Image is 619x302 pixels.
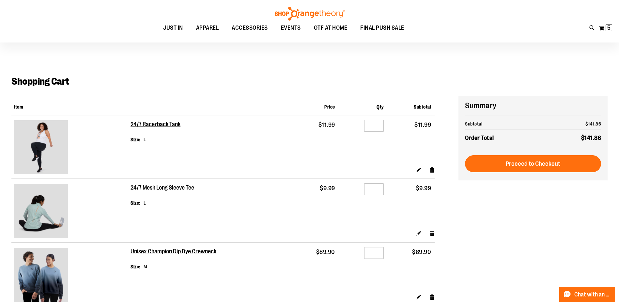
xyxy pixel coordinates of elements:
[585,121,601,126] span: $141.86
[574,292,611,298] span: Chat with an Expert
[163,21,183,35] span: JUST IN
[14,184,68,238] img: 24/7 Mesh Long Sleeve Tee
[225,21,274,36] a: ACCESSORIES
[14,104,23,109] span: Item
[196,21,219,35] span: APPAREL
[429,166,435,173] a: Remove item
[506,160,560,167] span: Proceed to Checkout
[131,200,140,206] dt: Size
[232,21,268,35] span: ACCESSORIES
[316,249,335,255] span: $89.90
[414,104,431,109] span: Subtotal
[318,122,335,128] span: $11.99
[607,25,611,31] span: 5
[581,135,601,141] span: $141.86
[144,200,146,206] dd: L
[131,263,140,270] dt: Size
[377,104,384,109] span: Qty
[414,122,431,128] span: $11.99
[274,7,346,21] img: Shop Orangetheory
[465,155,601,172] button: Proceed to Checkout
[412,249,431,255] span: $89.90
[157,21,190,36] a: JUST IN
[320,185,335,192] span: $9.99
[14,184,128,240] a: 24/7 Mesh Long Sleeve Tee
[14,120,68,174] img: 24/7 Racerback Tank
[416,185,431,192] span: $9.99
[11,76,69,87] span: Shopping Cart
[131,121,181,128] a: 24/7 Racerback Tank
[144,136,146,143] dd: L
[324,104,335,109] span: Price
[307,21,354,36] a: OTF AT HOME
[190,21,225,36] a: APPAREL
[429,294,435,300] a: Remove item
[14,248,68,302] img: Unisex Champion Dip Dye Crewneck
[281,21,301,35] span: EVENTS
[274,21,307,36] a: EVENTS
[144,263,147,270] dd: M
[465,100,601,111] h2: Summary
[131,248,217,255] a: Unisex Champion Dip Dye Crewneck
[354,21,411,36] a: FINAL PUSH SALE
[314,21,348,35] span: OTF AT HOME
[14,120,128,176] a: 24/7 Racerback Tank
[131,136,140,143] dt: Size
[559,287,615,302] button: Chat with an Expert
[465,119,548,129] th: Subtotal
[131,184,195,192] a: 24/7 Mesh Long Sleeve Tee
[429,230,435,237] a: Remove item
[465,133,494,143] strong: Order Total
[360,21,404,35] span: FINAL PUSH SALE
